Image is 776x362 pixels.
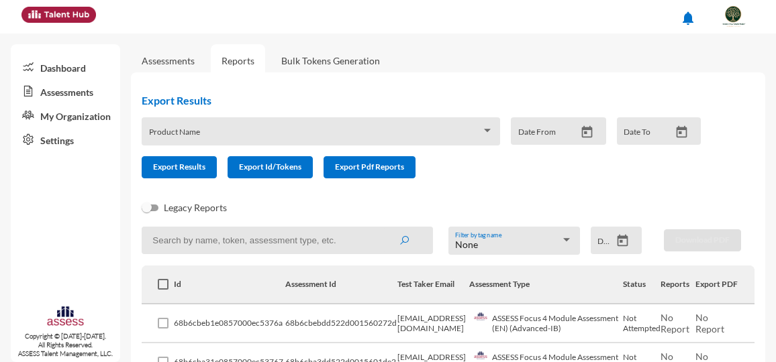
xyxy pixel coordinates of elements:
img: assesscompany-logo.png [46,305,85,329]
button: Open calendar [575,125,599,139]
button: Download PDF [664,229,741,251]
a: Assessments [11,79,120,103]
span: Legacy Reports [164,200,227,216]
a: Assessments [142,55,195,66]
th: Export PDF [695,265,755,304]
th: Assessment Type [469,265,622,304]
button: Open calendar [611,234,634,248]
th: Assessment Id [285,265,397,304]
button: Export Pdf Reports [324,156,416,178]
span: No Report [695,312,724,335]
td: ASSESS Focus 4 Module Assessment (EN) (Advanced-IB) [469,304,622,343]
button: Export Results [142,156,217,178]
th: Test Taker Email [397,265,469,304]
a: Settings [11,127,120,152]
a: Dashboard [11,55,120,79]
span: Export Id/Tokens [239,162,301,172]
span: Download PDF [675,235,730,245]
span: Export Pdf Reports [335,162,404,172]
span: Export Results [153,162,205,172]
button: Open calendar [670,125,693,139]
a: Bulk Tokens Generation [271,44,391,77]
p: Copyright © [DATE]-[DATE]. All Rights Reserved. ASSESS Talent Management, LLC. [11,332,120,358]
mat-icon: notifications [680,10,696,26]
a: Reports [211,44,265,77]
th: Status [623,265,661,304]
a: My Organization [11,103,120,127]
span: No Report [661,312,689,335]
button: Export Id/Tokens [228,156,313,178]
input: Search by name, token, assessment type, etc. [142,227,433,254]
th: Id [174,265,285,304]
span: None [455,239,478,250]
h2: Export Results [142,94,712,107]
td: [EMAIL_ADDRESS][DOMAIN_NAME] [397,304,469,343]
td: 68b6cbebdd522d001560272d [285,304,397,343]
th: Reports [661,265,695,304]
td: 68b6cbeb1e0857000ec5376a [174,304,285,343]
td: Not Attempted [623,304,661,343]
